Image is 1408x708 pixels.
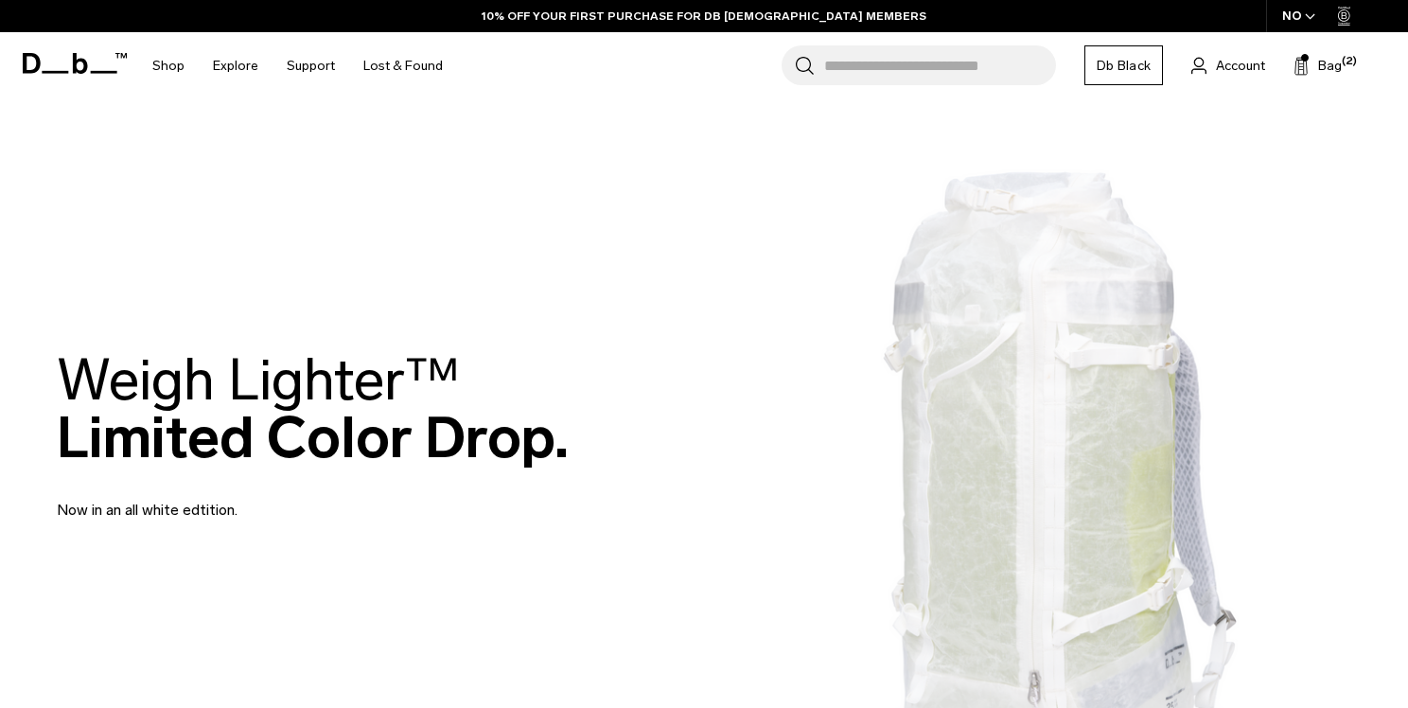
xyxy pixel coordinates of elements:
[1294,54,1342,77] button: Bag (2)
[213,32,258,99] a: Explore
[363,32,443,99] a: Lost & Found
[1084,45,1163,85] a: Db Black
[1342,54,1357,70] span: (2)
[1216,56,1265,76] span: Account
[1191,54,1265,77] a: Account
[57,345,460,415] span: Weigh Lighter™
[57,476,511,522] p: Now in an all white edtition.
[482,8,926,25] a: 10% OFF YOUR FIRST PURCHASE FOR DB [DEMOGRAPHIC_DATA] MEMBERS
[152,32,185,99] a: Shop
[138,32,457,99] nav: Main Navigation
[1318,56,1342,76] span: Bag
[287,32,335,99] a: Support
[57,351,569,467] h2: Limited Color Drop.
